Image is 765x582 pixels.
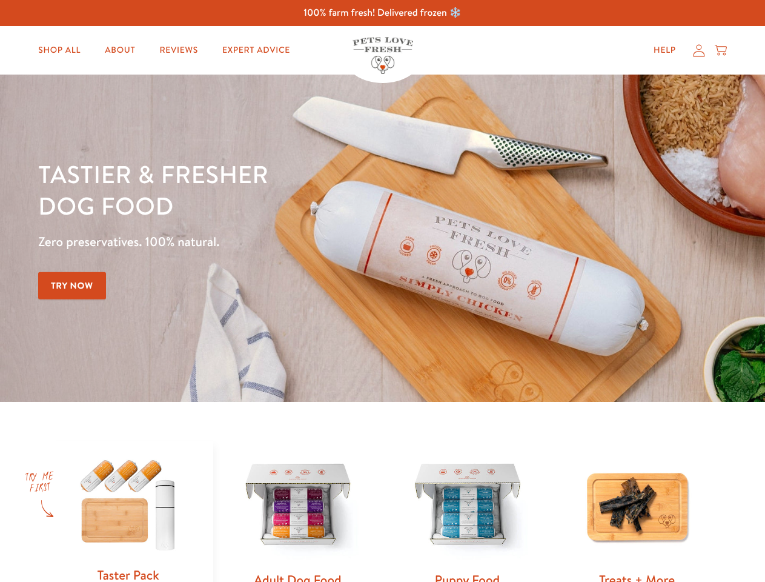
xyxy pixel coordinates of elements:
a: Try Now [38,272,106,299]
img: Pets Love Fresh [353,37,413,74]
a: Expert Advice [213,38,300,62]
a: Help [644,38,686,62]
p: Zero preservatives. 100% natural. [38,231,497,253]
a: Reviews [150,38,207,62]
a: About [95,38,145,62]
a: Shop All [28,38,90,62]
h1: Tastier & fresher dog food [38,158,497,221]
